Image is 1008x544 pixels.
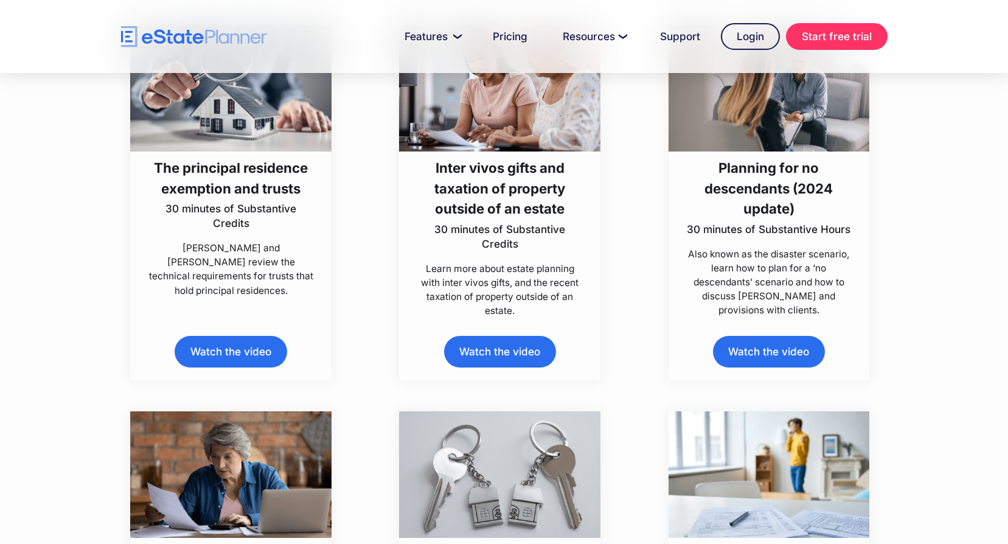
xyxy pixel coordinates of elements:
a: Start free trial [786,23,888,50]
p: 30 minutes of Substantive Credits [416,222,584,251]
h3: The principal residence exemption and trusts [147,158,315,198]
a: home [121,26,267,47]
p: Learn more about estate planning with inter vivos gifts, and the recent taxation of property outs... [416,262,584,318]
p: [PERSON_NAME] and [PERSON_NAME] review the technical requirements for trusts that hold principal ... [147,241,315,298]
a: Planning for no descendants (2024 update)30 minutes of Substantive HoursAlso known as the disaste... [669,26,870,317]
a: Inter vivos gifts and taxation of property outside of an estate30 minutes of Substantive CreditsL... [399,26,600,318]
p: Also known as the disaster scenario, learn how to plan for a ‘no descendants’ scenario and how to... [685,247,853,318]
h3: Planning for no descendants (2024 update) [685,158,853,218]
a: Resources [548,24,639,49]
p: 30 minutes of Substantive Credits [147,201,315,231]
a: Pricing [478,24,542,49]
a: The principal residence exemption and trusts30 minutes of Substantive Credits[PERSON_NAME] and [P... [130,26,332,298]
a: Watch the video [175,336,287,367]
a: Login [721,23,780,50]
a: Features [390,24,472,49]
p: 30 minutes of Substantive Hours [685,222,853,237]
a: Watch the video [713,336,825,367]
h3: Inter vivos gifts and taxation of property outside of an estate [416,158,584,218]
a: Watch the video [444,336,556,367]
a: Support [645,24,715,49]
